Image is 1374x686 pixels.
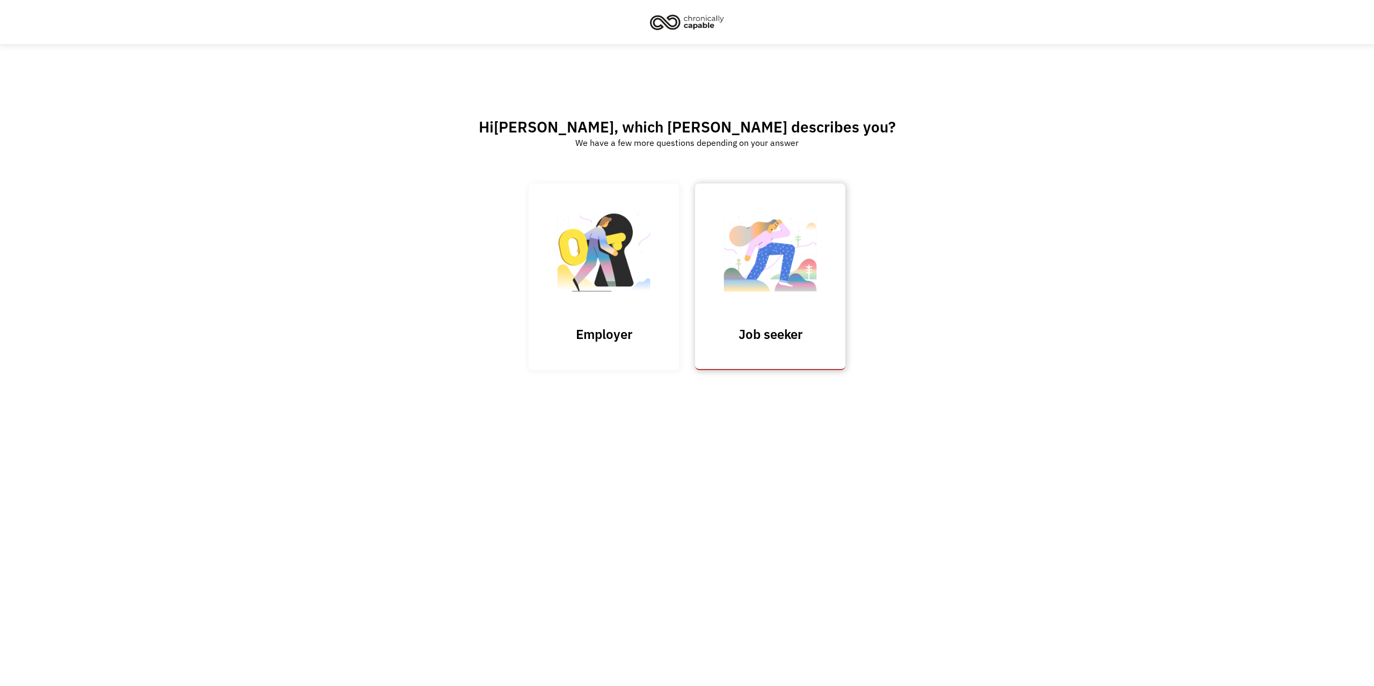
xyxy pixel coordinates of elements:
span: [PERSON_NAME] [494,117,614,137]
img: Chronically Capable logo [647,10,727,34]
a: Job seeker [695,183,845,370]
div: We have a few more questions depending on your answer [575,136,799,149]
h3: Job seeker [717,326,824,342]
h2: Hi , which [PERSON_NAME] describes you? [479,117,896,136]
input: Submit [529,183,679,370]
